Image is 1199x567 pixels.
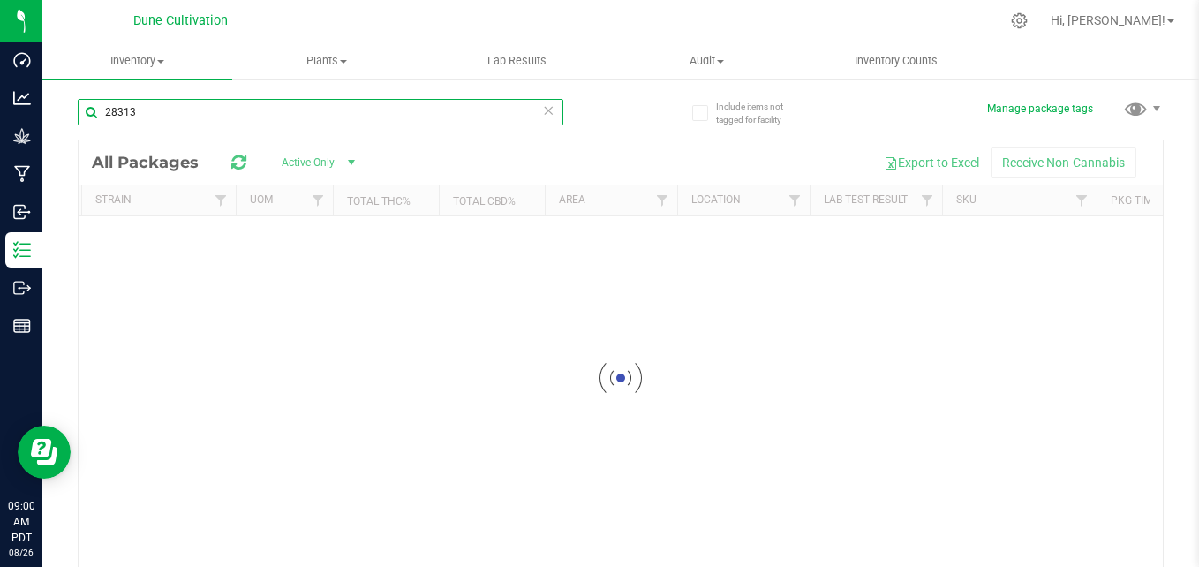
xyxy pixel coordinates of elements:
inline-svg: Analytics [13,89,31,107]
span: Audit [613,53,801,69]
inline-svg: Dashboard [13,51,31,69]
span: Hi, [PERSON_NAME]! [1051,13,1165,27]
span: Inventory [42,53,232,69]
span: Clear [542,99,554,122]
div: Manage settings [1008,12,1030,29]
p: 08/26 [8,546,34,559]
input: Search Package ID, Item Name, SKU, Lot or Part Number... [78,99,563,125]
inline-svg: Grow [13,127,31,145]
a: Audit [612,42,802,79]
span: Lab Results [464,53,570,69]
inline-svg: Reports [13,317,31,335]
inline-svg: Outbound [13,279,31,297]
a: Plants [232,42,422,79]
inline-svg: Inventory [13,241,31,259]
p: 09:00 AM PDT [8,498,34,546]
span: Inventory Counts [831,53,961,69]
span: Plants [233,53,421,69]
a: Lab Results [422,42,612,79]
iframe: Resource center [18,426,71,479]
button: Manage package tags [987,102,1093,117]
span: Include items not tagged for facility [716,100,804,126]
inline-svg: Inbound [13,203,31,221]
a: Inventory [42,42,232,79]
a: Inventory Counts [802,42,992,79]
span: Dune Cultivation [133,13,228,28]
inline-svg: Manufacturing [13,165,31,183]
